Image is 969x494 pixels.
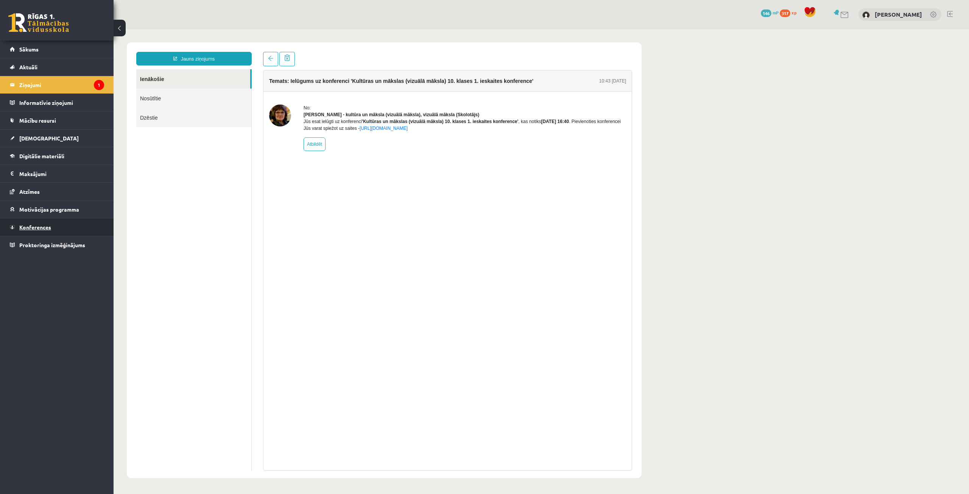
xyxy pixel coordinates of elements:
[10,147,104,165] a: Digitālie materiāli
[23,79,138,98] a: Dzēstie
[10,76,104,94] a: Ziņojumi1
[19,153,64,159] span: Digitālie materiāli
[156,49,420,55] h4: Temats: Ielūgums uz konferenci 'Kultūras un mākslas (vizuālā māksla) 10. klases 1. ieskaites konf...
[773,9,779,16] span: mP
[190,75,513,82] div: No:
[10,218,104,236] a: Konferences
[19,165,104,182] legend: Maksājumi
[8,13,69,32] a: Rīgas 1. Tālmācības vidusskola
[10,236,104,254] a: Proktoringa izmēģinājums
[94,80,104,90] i: 1
[23,23,138,36] a: Jauns ziņojums
[19,188,40,195] span: Atzīmes
[486,48,513,55] div: 10:43 [DATE]
[246,97,294,102] a: [URL][DOMAIN_NAME]
[10,41,104,58] a: Sākums
[19,117,56,124] span: Mācību resursi
[19,64,37,70] span: Aktuāli
[190,89,513,103] div: Jūs esat ielūgti uz konferenci , kas notiks . Pievienoties konferencei Jūs varat spiežot uz saites -
[19,224,51,231] span: Konferences
[780,9,800,16] a: 317 xp
[780,9,790,17] span: 317
[10,165,104,182] a: Maksājumi
[761,9,771,17] span: 146
[19,242,85,248] span: Proktoringa izmēģinājums
[19,135,79,142] span: [DEMOGRAPHIC_DATA]
[19,206,79,213] span: Motivācijas programma
[862,11,870,19] img: Pāvels Grišāns
[19,46,39,53] span: Sākums
[190,83,366,88] strong: [PERSON_NAME] - kultūra un māksla (vizuālā māksla), vizuālā māksla (Skolotājs)
[10,58,104,76] a: Aktuāli
[875,11,922,18] a: [PERSON_NAME]
[23,40,137,59] a: Ienākošie
[10,112,104,129] a: Mācību resursi
[156,75,178,97] img: Ilze Kolka - kultūra un māksla (vizuālā māksla), vizuālā māksla
[10,94,104,111] a: Informatīvie ziņojumi
[19,94,104,111] legend: Informatīvie ziņojumi
[791,9,796,16] span: xp
[10,129,104,147] a: [DEMOGRAPHIC_DATA]
[10,201,104,218] a: Motivācijas programma
[19,76,104,94] legend: Ziņojumi
[10,183,104,200] a: Atzīmes
[190,108,212,122] a: Atbildēt
[248,90,405,95] b: 'Kultūras un mākslas (vizuālā māksla) 10. klases 1. ieskaites konference'
[23,59,138,79] a: Nosūtītie
[427,90,455,95] b: [DATE] 16:40
[761,9,779,16] a: 146 mP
